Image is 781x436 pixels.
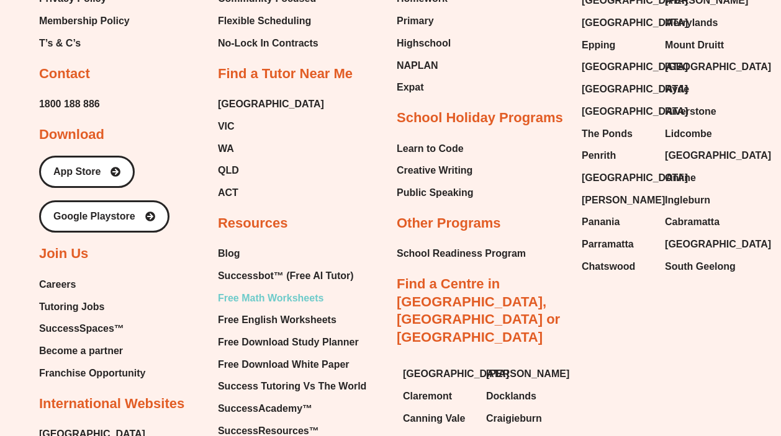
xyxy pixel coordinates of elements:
a: [GEOGRAPHIC_DATA] [582,80,652,99]
a: ACT [218,184,324,202]
a: T’s & C’s [39,34,130,53]
span: Ingleburn [665,191,710,210]
span: Calculate the range. [111,190,173,197]
span: each number is increased by 10? [111,349,213,356]
button: Add or edit images [325,1,342,19]
span: [GEOGRAPHIC_DATA] [665,146,771,165]
a: 1800 188 886 [39,95,100,113]
span: Riverstone [665,102,716,121]
span: Calculate the new IQR. [111,239,182,246]
span: [GEOGRAPHIC_DATA] [403,365,509,383]
span: Franchise Opportunity [39,364,146,383]
a: [GEOGRAPHIC_DATA] [665,235,736,254]
span: Canning Vale [403,409,465,428]
span: Blog [218,244,240,263]
span: Merrylands [665,14,718,32]
span: a) [99,349,106,356]
h2: School Holiday Programs [397,109,563,127]
h2: International Websites [39,395,184,413]
a: Claremont [403,387,474,406]
a: Highschool [397,34,456,53]
a: Free Download Study Planner [218,333,366,352]
a: Lidcombe [665,125,736,143]
span: NAPLAN [397,56,438,75]
a: Chatswood [582,257,652,276]
span: [GEOGRAPHIC_DATA] [582,58,688,76]
a: [PERSON_NAME] [582,191,652,210]
span: Chatswood [582,257,635,276]
span: Success Tutoring Vs The World [218,377,366,396]
span: b) [99,361,106,368]
a: Docklands [486,387,557,406]
a: NAPLAN [397,56,456,75]
button: Text [290,1,307,19]
span: [GEOGRAPHIC_DATA] [665,58,771,76]
a: [GEOGRAPHIC_DATA] [218,95,324,113]
span: Learn to Code [397,140,464,158]
span: spread if there are outliers in a data set. [111,262,233,269]
a: Free English Worksheets [218,311,366,329]
span: South Geelong [665,257,736,276]
a: Creative Writing [397,161,474,180]
a: [GEOGRAPHIC_DATA] [403,365,474,383]
h2: Download [39,126,104,144]
span: 20 [70,325,77,332]
span: Become a partner [39,342,123,360]
a: VIC [218,117,324,136]
span: [GEOGRAPHIC_DATA] [665,235,771,254]
span: Docklands [486,387,536,406]
a: The Ponds [582,125,652,143]
h2: Join Us [39,245,88,263]
button: Draw [307,1,325,19]
span: new range. [111,226,145,233]
span: No-Lock In Contracts [218,34,318,53]
span: Mount Druitt [665,36,724,55]
span: [GEOGRAPHIC_DATA] [582,102,688,121]
span: b) [99,202,106,209]
span: The Ponds [582,125,633,143]
span: Careers [39,275,76,294]
span: Free Math Worksheets [218,289,323,308]
a: SuccessSpaces™ [39,319,146,338]
span: [GEOGRAPHIC_DATA] [582,169,688,187]
a: Free Math Worksheets [218,289,366,308]
span: Consider the set of numbers 2, 3, 3, 4, 5, 5, 5, 7, 9, 10. [88,179,256,185]
a: School Readiness Program [397,244,526,263]
a: Riverstone [665,102,736,121]
span: Free Download Study Planner [218,333,359,352]
span: Creative Writing [397,161,472,180]
span: SuccessAcademy™ [218,399,312,418]
a: Public Speaking [397,184,474,202]
span: © Success Tutoring 2022, All rights Reserved • Levels 7-8 Mathematics [120,74,300,80]
span: QUESTION [154,163,191,170]
span: Craigieburn [486,409,542,428]
h2: Resources [218,215,288,233]
span: Lidcombe [665,125,712,143]
span: For a set of 3 numbers, what effect is there on the [88,325,241,332]
a: Merrylands [665,14,736,32]
span: Explain why the IQR is a better measure of [111,251,243,257]
a: Cabramatta [665,213,736,231]
a: Successbot™ (Free AI Tutor) [218,267,366,285]
span: [PERSON_NAME] [582,191,665,210]
a: Free Download White Paper [218,355,366,374]
a: [GEOGRAPHIC_DATA] [665,146,736,165]
span: range if: [88,337,113,344]
span: SuccessSpaces™ [39,319,124,338]
span: [GEOGRAPHIC_DATA] [582,80,688,99]
a: [GEOGRAPHIC_DATA] [665,58,736,76]
a: [GEOGRAPHIC_DATA] [582,169,652,187]
span: Epping [582,36,615,55]
span: Calculate the IQR. [111,202,168,209]
a: Mount Druitt [665,36,736,55]
span: Primary [397,12,434,30]
span: RESPONSE [291,163,329,170]
span: [GEOGRAPHIC_DATA] [582,14,688,32]
a: [GEOGRAPHIC_DATA] [582,102,652,121]
a: [PERSON_NAME] [486,365,557,383]
span: e) [99,251,106,257]
a: Flexible Scheduling [218,12,323,30]
span: a) [99,190,106,197]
